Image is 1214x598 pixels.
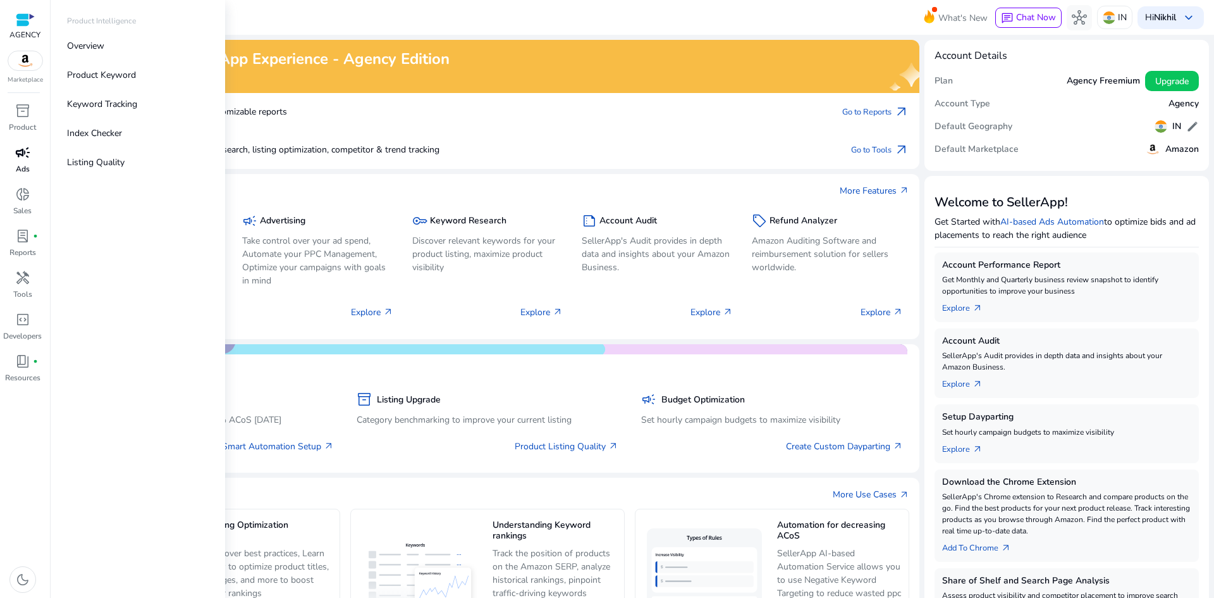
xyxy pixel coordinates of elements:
span: inventory_2 [15,103,30,118]
img: in.svg [1155,120,1167,133]
p: Keyword Tracking [67,97,137,111]
a: Create Custom Dayparting [786,440,903,453]
p: Explore [690,306,733,319]
p: Reports [9,247,36,258]
h5: Amazon [1165,144,1199,155]
span: arrow_outward [383,307,393,317]
p: AGENCY [9,29,40,40]
span: arrow_outward [553,307,563,317]
p: Explore [351,306,393,319]
span: chat [1001,12,1014,25]
button: Upgrade [1145,71,1199,91]
span: book_4 [15,354,30,369]
a: Go to Reportsarrow_outward [842,103,909,121]
h5: Refund Analyzer [769,216,837,227]
span: key [412,213,427,228]
h2: Maximize your SellerApp Experience - Agency Edition [71,50,450,68]
p: Keyword research, listing optimization, competitor & trend tracking [89,143,439,156]
p: Sales [13,205,32,216]
h5: Download the Chrome Extension [942,477,1191,488]
h5: Plan [935,76,953,87]
p: Set hourly campaign budgets to maximize visibility [641,413,903,427]
p: Hi [1145,13,1176,22]
h5: Agency Freemium [1067,76,1140,87]
span: inventory_2 [357,392,372,407]
img: in.svg [1103,11,1115,24]
img: amazon.svg [8,51,42,70]
span: arrow_outward [894,142,909,158]
span: arrow_outward [893,307,903,317]
span: arrow_outward [723,307,733,317]
h5: Account Audit [942,336,1191,347]
span: arrow_outward [972,379,983,389]
span: donut_small [15,187,30,202]
span: campaign [641,392,656,407]
a: Smart Automation Setup [222,440,334,453]
p: SellerApp's Audit provides in depth data and insights about your Amazon Business. [582,234,733,274]
h5: Budget Optimization [661,395,745,406]
h5: Agency [1168,99,1199,109]
span: arrow_outward [324,441,334,451]
h5: Account Type [935,99,990,109]
p: Index Checker [67,127,122,140]
h5: Default Geography [935,121,1012,132]
p: Set hourly campaign budgets to maximize visibility [942,427,1191,438]
a: More Use Casesarrow_outward [833,488,909,501]
span: arrow_outward [894,104,909,120]
a: Product Listing Quality [515,440,618,453]
a: Go to Toolsarrow_outward [851,141,909,159]
span: arrow_outward [1001,543,1011,553]
h5: Advertising [260,216,305,227]
span: sell [752,213,767,228]
p: Amazon Auditing Software and reimbursement solution for sellers worldwide. [752,234,903,274]
span: fiber_manual_record [33,359,38,364]
p: Discover relevant keywords for your product listing, maximize product visibility [412,234,563,274]
button: chatChat Now [995,8,1062,28]
h4: Thank you for logging back! [71,71,450,83]
h5: IN [1172,121,1181,132]
p: Product [9,121,36,133]
button: hub [1067,5,1092,30]
h5: Default Marketplace [935,144,1019,155]
span: summarize [582,213,597,228]
h3: Welcome to SellerApp! [935,195,1199,210]
span: arrow_outward [893,441,903,451]
p: Get Monthly and Quarterly business review snapshot to identify opportunities to improve your busi... [942,274,1191,297]
p: Category benchmarking to improve your current listing [357,413,618,427]
p: Take control over your ad spend, Automate your PPC Management, Optimize your campaigns with goals... [242,234,393,287]
span: dark_mode [15,572,30,587]
h5: Listing Optimization [208,520,333,542]
span: fiber_manual_record [33,234,38,239]
span: campaign [242,213,257,228]
h5: Automation for decreasing ACoS [777,520,902,542]
a: Explorearrow_outward [942,373,993,390]
p: Product Keyword [67,68,136,82]
span: lab_profile [15,228,30,244]
span: edit [1186,120,1199,133]
span: keyboard_arrow_down [1181,10,1196,25]
p: Developers [3,330,42,342]
h5: Account Performance Report [942,260,1191,271]
p: Get Started with to optimize bids and ad placements to reach the right audience [935,215,1199,242]
p: IN [1118,6,1127,28]
span: Upgrade [1155,75,1189,88]
span: code_blocks [15,312,30,327]
a: Explorearrow_outward [942,438,993,456]
p: Explore [520,306,563,319]
b: Nikhil [1154,11,1176,23]
span: campaign [15,145,30,160]
h5: Share of Shelf and Search Page Analysis [942,576,1191,587]
span: arrow_outward [899,185,909,196]
p: Product Intelligence [67,15,136,27]
span: arrow_outward [899,490,909,500]
span: What's New [938,7,988,29]
span: handyman [15,270,30,285]
a: Add To Chrome [942,537,1021,554]
p: Tools [13,289,32,300]
p: Marketplace [8,75,43,85]
span: hub [1072,10,1087,25]
p: Listing Quality [67,156,125,169]
a: AI-based Ads Automation [1000,216,1104,228]
a: Explorearrow_outward [942,297,993,315]
h5: Listing Upgrade [377,395,441,406]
